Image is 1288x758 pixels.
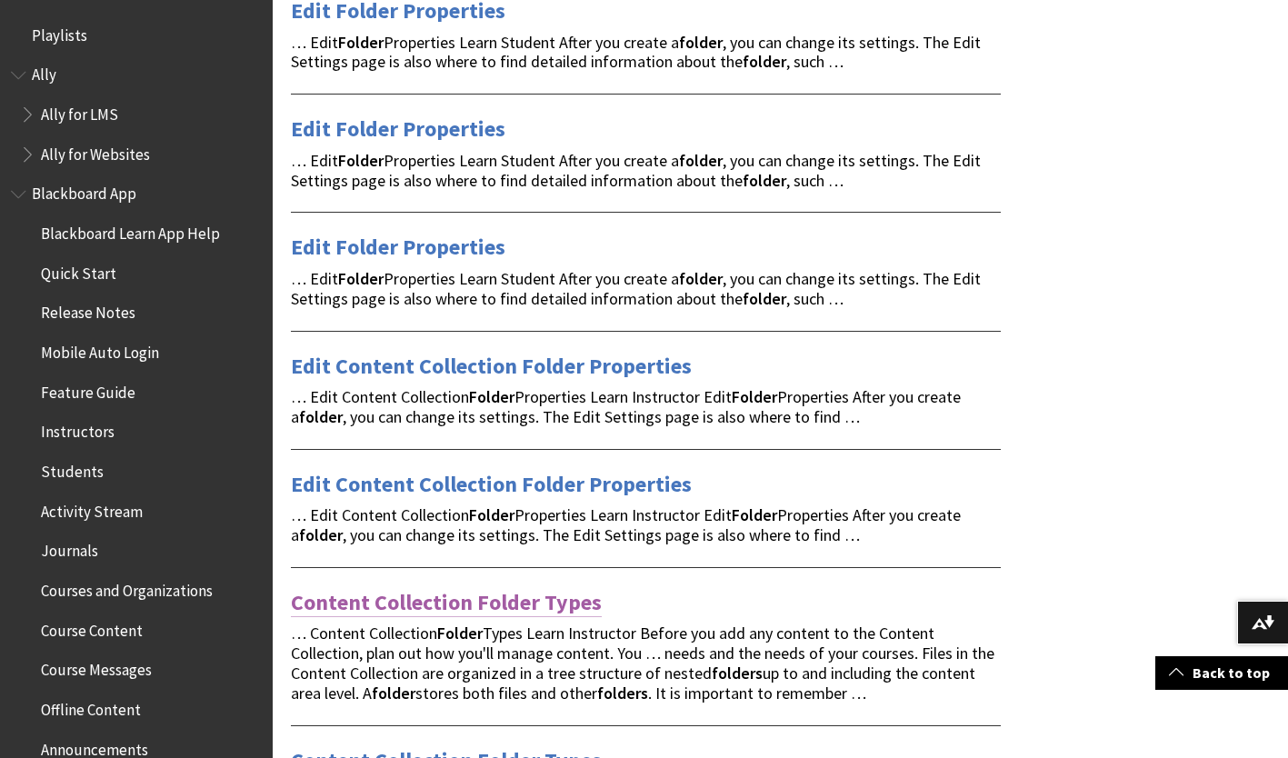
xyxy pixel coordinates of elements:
strong: Folder [437,623,483,643]
strong: Folder [732,386,777,407]
span: Courses and Organizations [41,575,213,600]
strong: folder [679,268,723,289]
a: Edit Content Collection Folder Properties [291,352,692,381]
a: Edit Content Collection Folder Properties [291,470,692,499]
span: Mobile Auto Login [41,337,159,362]
strong: Folder [338,32,384,53]
strong: folder [679,150,723,171]
strong: Folder [338,268,384,289]
a: Edit Folder Properties [291,115,505,144]
strong: Folder [732,504,777,525]
nav: Book outline for Anthology Ally Help [11,60,262,170]
span: Release Notes [41,298,135,323]
span: Journals [41,536,98,561]
strong: folders [712,663,763,683]
strong: Folder [469,386,514,407]
a: Back to top [1155,656,1288,690]
span: Blackboard Learn App Help [41,218,220,243]
strong: folder [372,683,415,703]
span: Playlists [32,20,87,45]
span: Quick Start [41,258,116,283]
span: … Edit Properties Learn Student After you create a , you can change its settings. The Edit Settin... [291,268,981,309]
span: Activity Stream [41,496,143,521]
span: … Content Collection Types Learn Instructor Before you add any content to the Content Collection,... [291,623,994,703]
span: Ally for LMS [41,99,118,124]
strong: Folder [338,150,384,171]
span: Offline Content [41,694,141,719]
span: Course Messages [41,655,152,680]
strong: folder [743,170,786,191]
span: Feature Guide [41,377,135,402]
strong: folder [743,51,786,72]
strong: Folder [469,504,514,525]
span: Course Content [41,615,143,640]
span: … Edit Content Collection Properties Learn Instructor Edit Properties After you create a , you ca... [291,386,961,427]
span: … Edit Properties Learn Student After you create a , you can change its settings. The Edit Settin... [291,150,981,191]
a: Edit Folder Properties [291,233,505,262]
strong: folder [679,32,723,53]
a: Content Collection Folder Types [291,588,602,617]
span: Ally [32,60,56,85]
span: … Edit Content Collection Properties Learn Instructor Edit Properties After you create a , you ca... [291,504,961,545]
span: Ally for Websites [41,139,150,164]
nav: Book outline for Playlists [11,20,262,51]
span: Students [41,456,104,481]
span: Instructors [41,417,115,442]
span: Blackboard App [32,179,136,204]
strong: folder [299,406,343,427]
strong: folder [299,524,343,545]
span: … Edit Properties Learn Student After you create a , you can change its settings. The Edit Settin... [291,32,981,73]
strong: folders [597,683,648,703]
strong: folder [743,288,786,309]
